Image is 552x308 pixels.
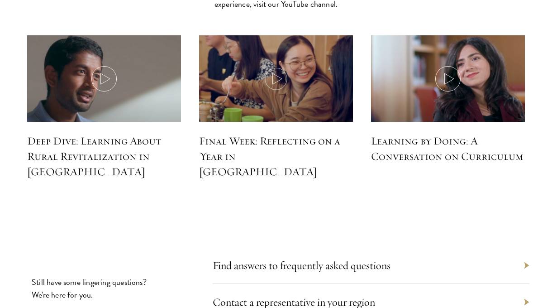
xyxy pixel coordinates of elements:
h5: Deep Dive: Learning About Rural Revitalization in [GEOGRAPHIC_DATA] [27,133,181,179]
p: Still have some lingering questions? We're here for you. [32,276,154,301]
h5: Learning by Doing: A Conversation on Curriculum [371,133,525,164]
a: Find answers to frequently asked questions [213,259,390,272]
h5: Final Week: Reflecting on a Year in [GEOGRAPHIC_DATA] [199,133,353,179]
